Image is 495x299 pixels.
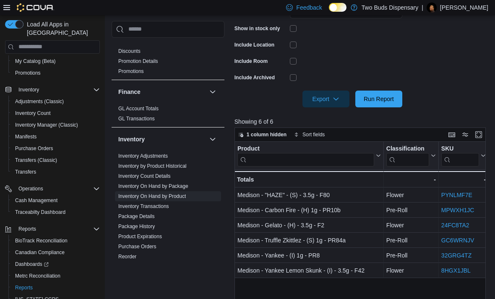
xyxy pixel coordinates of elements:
[118,163,187,169] a: Inventory by Product Historical
[441,207,474,213] a: MPWXH1JC
[237,190,381,200] div: Medison - "HAZE" - (S) - 3.5g - F80
[8,270,103,282] button: Metrc Reconciliation
[12,236,100,246] span: BioTrack Reconciliation
[15,237,68,244] span: BioTrack Reconciliation
[12,143,100,153] span: Purchase Orders
[234,117,488,126] p: Showing 6 of 6
[15,209,65,216] span: Traceabilty Dashboard
[441,252,472,259] a: 32GRG4TZ
[15,58,56,65] span: My Catalog (Beta)
[15,224,100,234] span: Reports
[15,70,41,76] span: Promotions
[15,110,51,117] span: Inventory Count
[291,130,328,140] button: Sort fields
[386,220,436,230] div: Flower
[12,271,100,281] span: Metrc Reconciliation
[15,145,53,152] span: Purchase Orders
[12,120,100,130] span: Inventory Manager (Classic)
[118,193,186,199] a: Inventory On Hand by Product
[234,58,268,65] label: Include Room
[386,265,436,276] div: Flower
[441,174,486,185] div: -
[8,67,103,79] button: Promotions
[302,91,349,107] button: Export
[23,20,100,37] span: Load All Apps in [GEOGRAPHIC_DATA]
[8,282,103,294] button: Reports
[15,122,78,128] span: Inventory Manager (Classic)
[237,235,381,245] div: Medison - Truffle Zkittlez - (S) 1g - PR84a
[12,132,100,142] span: Manifests
[118,224,155,229] a: Package History
[12,132,40,142] a: Manifests
[441,267,471,274] a: 8HGX1JBL
[12,155,60,165] a: Transfers (Classic)
[15,273,60,279] span: Metrc Reconciliation
[118,88,141,96] h3: Finance
[15,184,47,194] button: Operations
[302,131,325,138] span: Sort fields
[386,174,436,185] div: -
[307,91,344,107] span: Export
[15,98,64,105] span: Adjustments (Classic)
[2,183,103,195] button: Operations
[447,130,457,140] button: Keyboard shortcuts
[118,116,155,122] a: GL Transactions
[15,133,36,140] span: Manifests
[441,145,479,153] div: SKU
[237,250,381,260] div: Medison - Yankee - (I) 1g - PR8
[8,235,103,247] button: BioTrack Reconciliation
[474,130,484,140] button: Enter fullscreen
[18,86,39,93] span: Inventory
[386,145,436,166] button: Classification
[112,104,224,127] div: Finance
[12,167,100,177] span: Transfers
[118,106,159,112] a: GL Account Totals
[8,143,103,154] button: Purchase Orders
[386,145,429,166] div: Classification
[12,120,81,130] a: Inventory Manager (Classic)
[386,190,436,200] div: Flower
[8,154,103,166] button: Transfers (Classic)
[8,206,103,218] button: Traceabilty Dashboard
[427,3,437,13] div: Howie Miller
[118,213,155,219] a: Package Details
[2,84,103,96] button: Inventory
[118,68,144,74] a: Promotions
[118,254,136,260] a: Reorder
[8,247,103,258] button: Canadian Compliance
[12,247,68,257] a: Canadian Compliance
[234,25,280,32] label: Show in stock only
[18,185,43,192] span: Operations
[460,130,470,140] button: Display options
[118,48,141,54] a: Discounts
[12,167,39,177] a: Transfers
[118,244,156,250] a: Purchase Orders
[12,247,100,257] span: Canadian Compliance
[237,145,374,153] div: Product
[12,283,36,293] a: Reports
[12,143,57,153] a: Purchase Orders
[208,134,218,144] button: Inventory
[386,145,429,153] div: Classification
[235,130,290,140] button: 1 column hidden
[247,131,287,138] span: 1 column hidden
[329,3,346,12] input: Dark Mode
[362,3,418,13] p: Two Buds Dispensary
[118,173,171,179] a: Inventory Count Details
[118,88,206,96] button: Finance
[441,192,472,198] a: PYNLMF7E
[12,155,100,165] span: Transfers (Classic)
[296,3,322,12] span: Feedback
[441,145,479,166] div: SKU URL
[8,107,103,119] button: Inventory Count
[8,96,103,107] button: Adjustments (Classic)
[208,87,218,97] button: Finance
[12,236,71,246] a: BioTrack Reconciliation
[386,235,436,245] div: Pre-Roll
[237,145,374,166] div: Product
[15,224,39,234] button: Reports
[15,85,42,95] button: Inventory
[441,222,469,229] a: 24FC8TA2
[8,55,103,67] button: My Catalog (Beta)
[12,96,100,107] span: Adjustments (Classic)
